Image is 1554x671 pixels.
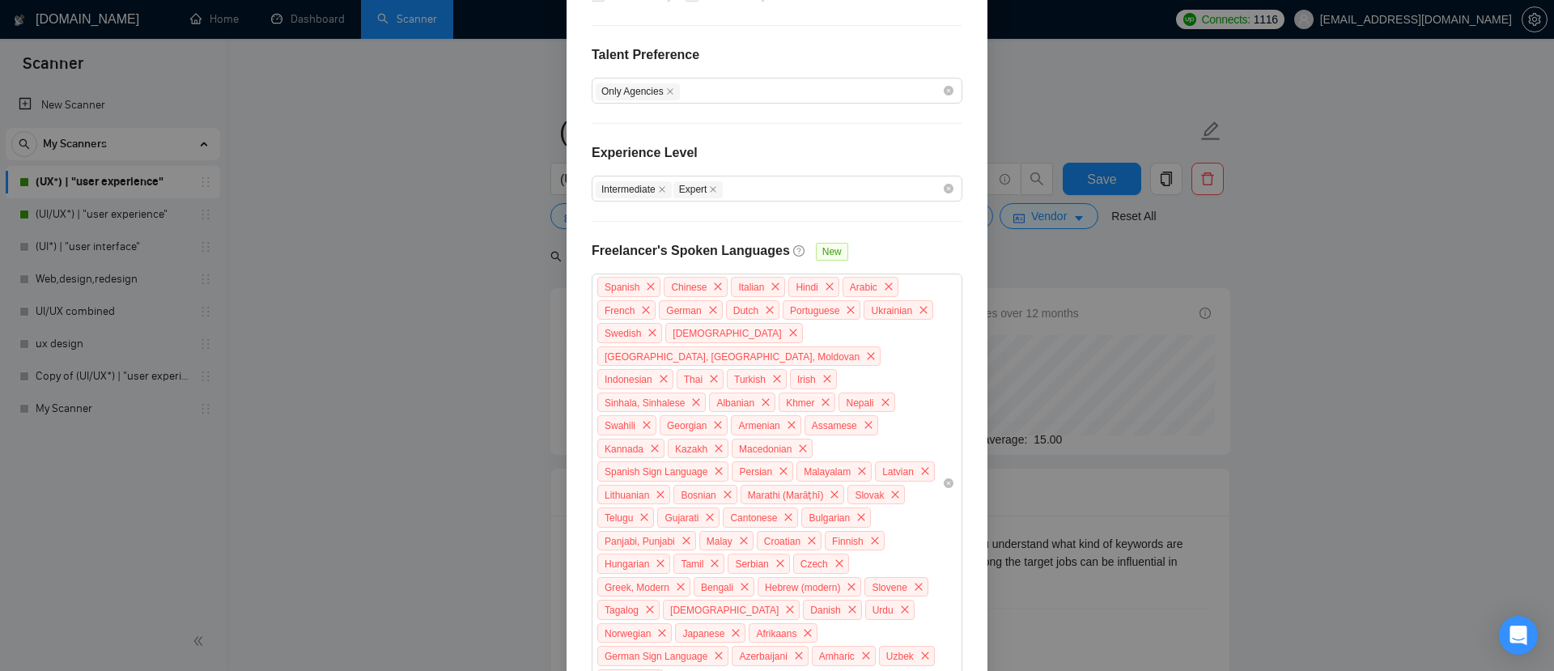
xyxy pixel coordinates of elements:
span: close [843,578,860,596]
span: Hindi [796,282,817,293]
span: close [658,185,666,193]
span: Persian [739,466,772,478]
span: Portuguese [790,304,839,316]
span: close [677,532,695,550]
span: close [709,416,727,434]
span: Czech [800,558,828,570]
span: close [757,393,775,411]
span: close [710,440,728,457]
span: close [641,601,659,618]
span: close [761,301,779,319]
span: close [794,440,812,457]
span: close [830,554,848,572]
span: close [842,301,860,319]
span: close-circle [944,478,953,488]
span: close [652,486,669,503]
span: close [655,370,673,388]
span: Croatian [764,535,800,546]
span: Intermediate [596,181,672,198]
span: Spanish Sign Language [605,466,707,478]
span: close [771,554,789,572]
div: Open Intercom Messenger [1499,616,1538,655]
span: Lithuanian [605,489,649,500]
span: close [916,647,934,665]
span: Hungarian [605,558,649,570]
span: close [896,601,914,618]
span: close [790,647,808,665]
span: Dutch [733,304,758,316]
span: French [605,304,635,316]
span: close [886,486,904,503]
span: Hebrew (modern) [765,581,840,592]
span: Turkish [734,374,766,385]
span: Sinhala, Sinhalese [605,397,685,408]
span: close [784,324,802,342]
span: Bulgarian [809,512,850,524]
span: Amharic [819,651,855,662]
span: close [709,278,727,295]
span: German Sign Language [605,651,707,662]
span: [DEMOGRAPHIC_DATA] [673,328,781,339]
span: close [857,647,875,665]
span: close [781,601,799,618]
span: Arabic [850,282,877,293]
span: close [766,278,784,295]
span: Gujarati [664,512,698,524]
span: Chinese [671,282,707,293]
span: Danish [810,605,840,616]
span: close [643,324,661,342]
span: close [916,462,934,480]
h4: Talent Preference [592,45,962,65]
span: Georgian [667,420,707,431]
span: Uzbek [886,651,914,662]
span: Cantonese [730,512,777,524]
h4: Experience Level [592,143,698,163]
span: Irish [797,374,816,385]
span: Finnish [832,535,864,546]
span: Thai [684,374,703,385]
span: Swahili [605,420,635,431]
span: Tagalog [605,605,639,616]
span: close [672,578,690,596]
span: close [642,278,660,295]
span: Kannada [605,443,643,454]
span: close [862,347,880,365]
span: Only Agencies [596,83,680,100]
span: Bengali [701,581,733,592]
span: Tamil [681,558,703,570]
span: Macedonian [739,443,792,454]
span: close [799,624,817,642]
span: [DEMOGRAPHIC_DATA] [670,605,779,616]
span: Marathi (Marāṭhī) [748,489,824,500]
span: close [635,508,653,526]
span: close [783,416,800,434]
span: close [705,370,723,388]
span: New [816,243,848,261]
span: Japanese [682,627,724,639]
span: Bosnian [681,489,715,500]
span: German [666,304,701,316]
span: Latvian [882,466,914,478]
span: close [852,508,870,526]
span: close [775,462,792,480]
span: close [910,578,928,596]
span: Slovak [855,489,884,500]
span: close [735,532,753,550]
span: close [915,301,932,319]
span: close [637,301,655,319]
span: Ukrainian [871,304,912,316]
span: Greek, Modern [605,581,669,592]
span: Telugu [605,512,633,524]
span: Armenian [738,420,779,431]
span: Swedish [605,328,641,339]
span: close [843,601,861,618]
span: Slovene [872,581,906,592]
span: close [710,462,728,480]
span: Khmer [786,397,814,408]
span: close [706,554,724,572]
span: close [710,647,728,665]
span: close [701,508,719,526]
span: close [666,87,674,96]
span: close [653,624,671,642]
span: close [779,508,797,526]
